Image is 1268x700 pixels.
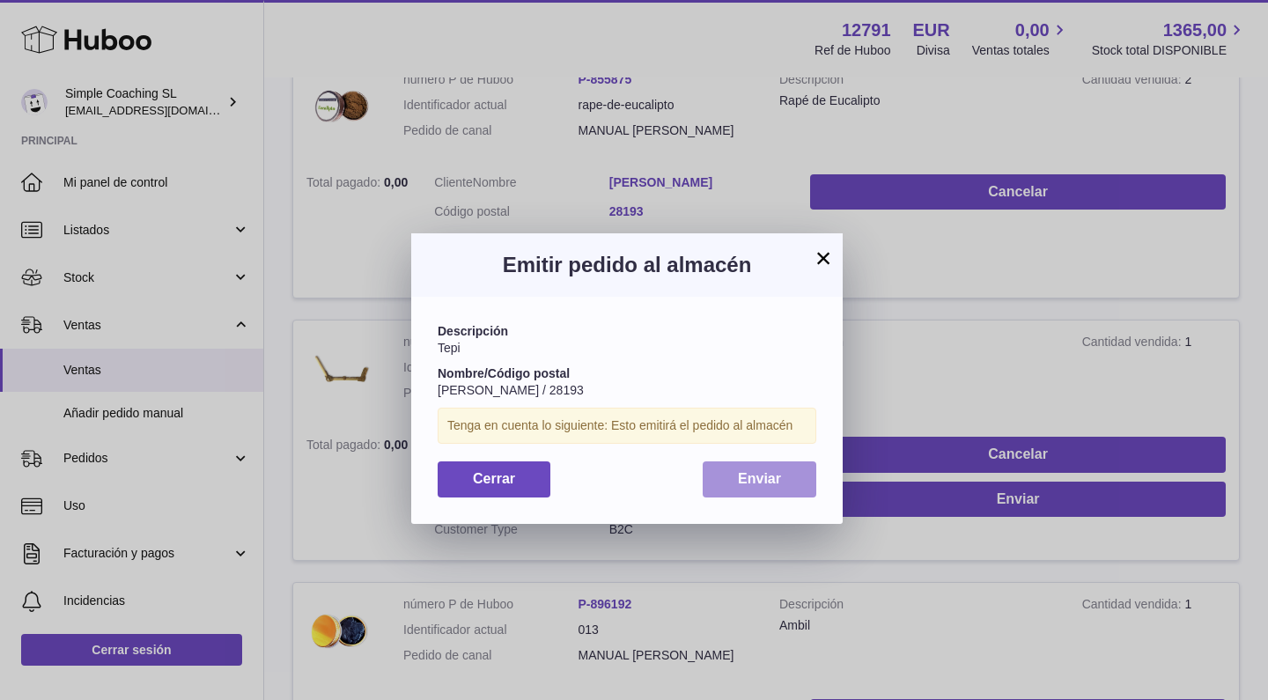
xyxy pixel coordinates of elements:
[438,341,461,355] span: Tepi
[438,461,550,497] button: Cerrar
[438,324,508,338] strong: Descripción
[438,408,816,444] div: Tenga en cuenta lo siguiente: Esto emitirá el pedido al almacén
[438,251,816,279] h3: Emitir pedido al almacén
[473,471,515,486] span: Cerrar
[438,383,584,397] span: [PERSON_NAME] / 28193
[438,366,570,380] strong: Nombre/Código postal
[738,471,781,486] span: Enviar
[703,461,816,497] button: Enviar
[813,247,834,269] button: ×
